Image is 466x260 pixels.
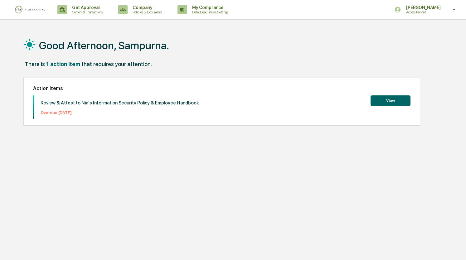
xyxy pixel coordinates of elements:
[128,5,165,10] p: Company
[25,61,45,67] div: There is
[39,39,169,52] h1: Good Afternoon, Sampurna.
[371,97,410,103] a: View
[187,5,231,10] p: My Compliance
[67,5,106,10] p: Get Approval
[15,6,45,14] img: logo
[128,10,165,14] p: Policies & Documents
[41,110,199,115] p: Overdue: [DATE]
[33,85,410,91] h2: Action Items
[401,5,444,10] p: [PERSON_NAME]
[187,10,231,14] p: Data, Deadlines & Settings
[401,10,444,14] p: Access Persons
[67,10,106,14] p: Content & Transactions
[41,100,199,106] p: Review & Attest to Nia's Information Security Policy & Employee Handbook
[46,61,80,67] div: 1 action item
[81,61,152,67] div: that requires your attention.
[371,95,410,106] button: View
